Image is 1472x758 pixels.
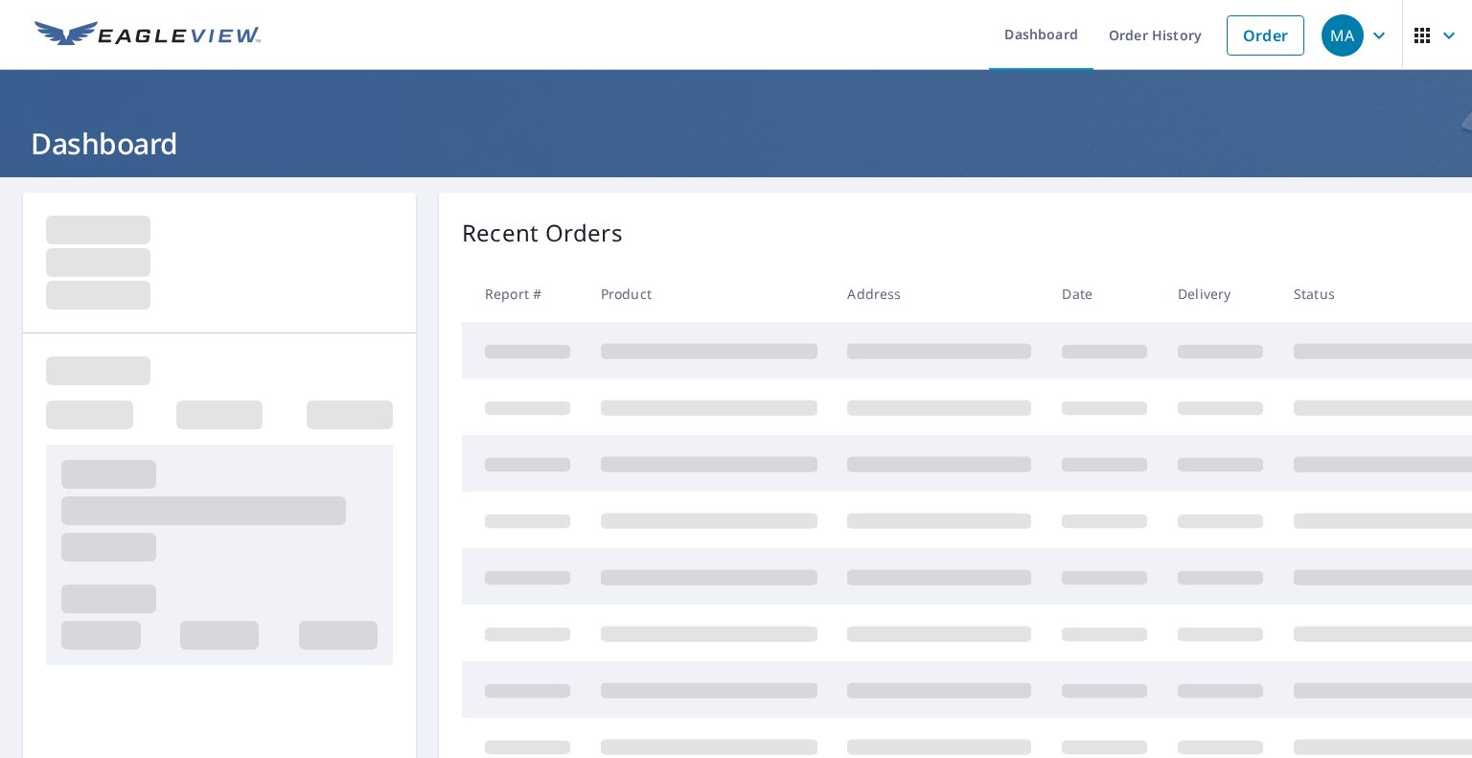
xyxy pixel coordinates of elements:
img: EV Logo [34,21,261,50]
th: Report # [462,265,586,322]
th: Product [586,265,833,322]
th: Delivery [1162,265,1278,322]
th: Address [832,265,1046,322]
div: MA [1322,14,1364,57]
a: Order [1227,15,1304,56]
th: Date [1046,265,1162,322]
h1: Dashboard [23,124,1449,163]
p: Recent Orders [462,216,623,250]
